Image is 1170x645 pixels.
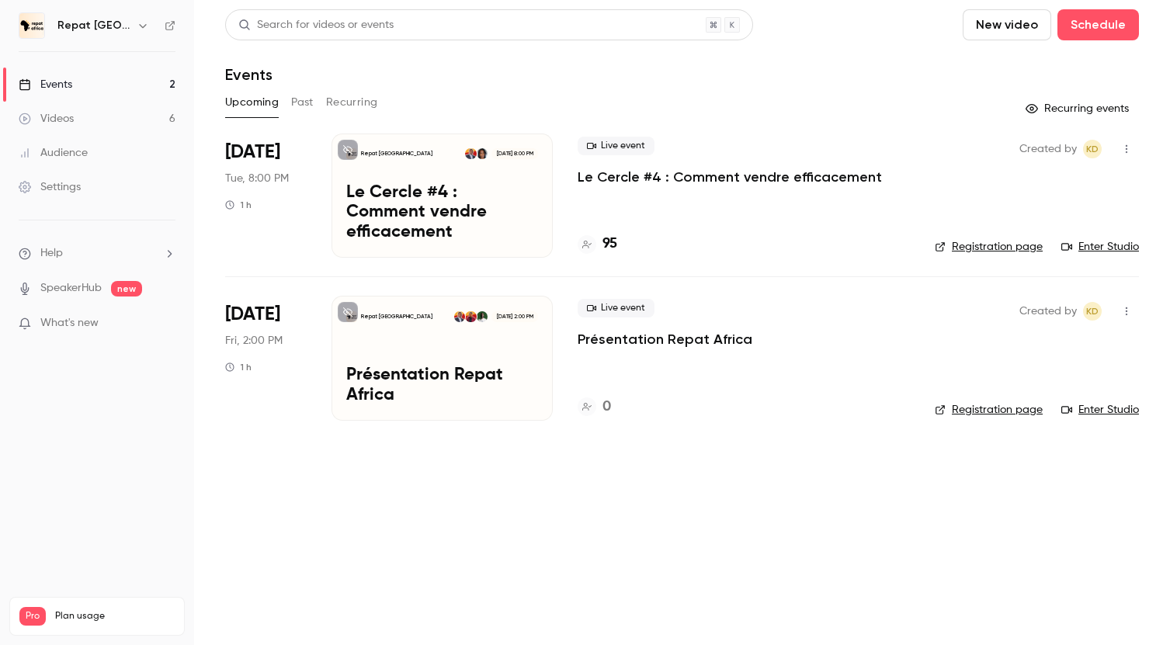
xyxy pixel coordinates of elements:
[602,234,617,255] h4: 95
[491,311,537,322] span: [DATE] 2:00 PM
[225,199,252,211] div: 1 h
[225,171,289,186] span: Tue, 8:00 PM
[454,311,465,322] img: Kara Diaby
[465,148,476,159] img: Kara Diaby
[578,397,611,418] a: 0
[578,234,617,255] a: 95
[1061,239,1139,255] a: Enter Studio
[291,90,314,115] button: Past
[935,239,1043,255] a: Registration page
[19,607,46,626] span: Pro
[963,9,1051,40] button: New video
[935,402,1043,418] a: Registration page
[465,311,476,322] img: Fatoumata Dia
[19,77,72,92] div: Events
[1086,302,1099,321] span: KD
[346,366,538,406] p: Présentation Repat Africa
[19,179,81,195] div: Settings
[238,17,394,33] div: Search for videos or events
[19,111,74,127] div: Videos
[55,610,175,622] span: Plan usage
[157,317,175,331] iframe: Noticeable Trigger
[1086,140,1099,158] span: KD
[332,134,553,258] a: Le Cercle #4 : Comment vendre efficacementRepat [GEOGRAPHIC_DATA]Ndeye Fatou SeneKara Diaby[DATE]...
[332,296,553,420] a: Présentation Repat AfricaRepat [GEOGRAPHIC_DATA]Harold CricoFatoumata DiaKara Diaby[DATE] 2:00 PM...
[19,245,175,262] li: help-dropdown-opener
[361,313,432,321] p: Repat [GEOGRAPHIC_DATA]
[326,90,378,115] button: Recurring
[1083,140,1102,158] span: Kara Diaby
[40,315,99,331] span: What's new
[1057,9,1139,40] button: Schedule
[111,281,142,296] span: new
[225,296,307,420] div: Nov 7 Fri, 2:00 PM (Europe/Paris)
[57,18,130,33] h6: Repat [GEOGRAPHIC_DATA]
[225,140,280,165] span: [DATE]
[1019,96,1139,121] button: Recurring events
[19,145,88,161] div: Audience
[1019,140,1077,158] span: Created by
[477,311,488,322] img: Harold Crico
[578,137,654,155] span: Live event
[578,330,752,349] a: Présentation Repat Africa
[40,280,102,296] a: SpeakerHub
[346,183,538,243] p: Le Cercle #4 : Comment vendre efficacement
[225,333,283,349] span: Fri, 2:00 PM
[477,148,488,159] img: Ndeye Fatou Sene
[1061,402,1139,418] a: Enter Studio
[225,361,252,373] div: 1 h
[40,245,63,262] span: Help
[225,90,279,115] button: Upcoming
[225,134,307,258] div: Oct 14 Tue, 8:00 PM (Europe/Paris)
[361,150,432,158] p: Repat [GEOGRAPHIC_DATA]
[578,299,654,317] span: Live event
[491,148,537,159] span: [DATE] 8:00 PM
[602,397,611,418] h4: 0
[19,13,44,38] img: Repat Africa
[1083,302,1102,321] span: Kara Diaby
[578,168,882,186] a: Le Cercle #4 : Comment vendre efficacement
[1019,302,1077,321] span: Created by
[225,65,273,84] h1: Events
[225,302,280,327] span: [DATE]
